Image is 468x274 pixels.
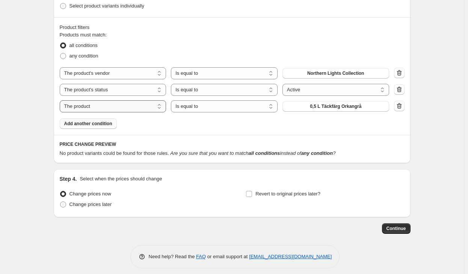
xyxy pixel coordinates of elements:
[149,254,196,259] span: Need help? Read the
[282,68,389,79] button: Northern Lights Collection
[60,150,169,156] span: No product variants could be found for those rules.
[60,141,405,147] h6: PRICE CHANGE PREVIEW
[248,150,280,156] b: all conditions
[255,191,320,197] span: Revert to original prices later?
[60,32,107,38] span: Products must match:
[206,254,249,259] span: or email support at
[170,150,335,156] i: Are you sure that you want to match instead of ?
[307,70,364,76] span: Northern Lights Collection
[301,150,333,156] b: any condition
[64,121,112,127] span: Add another condition
[60,175,77,183] h2: Step 4.
[282,101,389,112] button: 0,5 L Täckfärg Orkangrå
[80,175,162,183] p: Select when the prices should change
[69,53,98,59] span: any condition
[60,118,117,129] button: Add another condition
[386,226,406,232] span: Continue
[69,42,98,48] span: all conditions
[382,223,411,234] button: Continue
[310,103,361,109] span: 0,5 L Täckfärg Orkangrå
[60,24,405,31] div: Product filters
[69,201,112,207] span: Change prices later
[69,3,144,9] span: Select product variants individually
[196,254,206,259] a: FAQ
[249,254,332,259] a: [EMAIL_ADDRESS][DOMAIN_NAME]
[69,191,111,197] span: Change prices now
